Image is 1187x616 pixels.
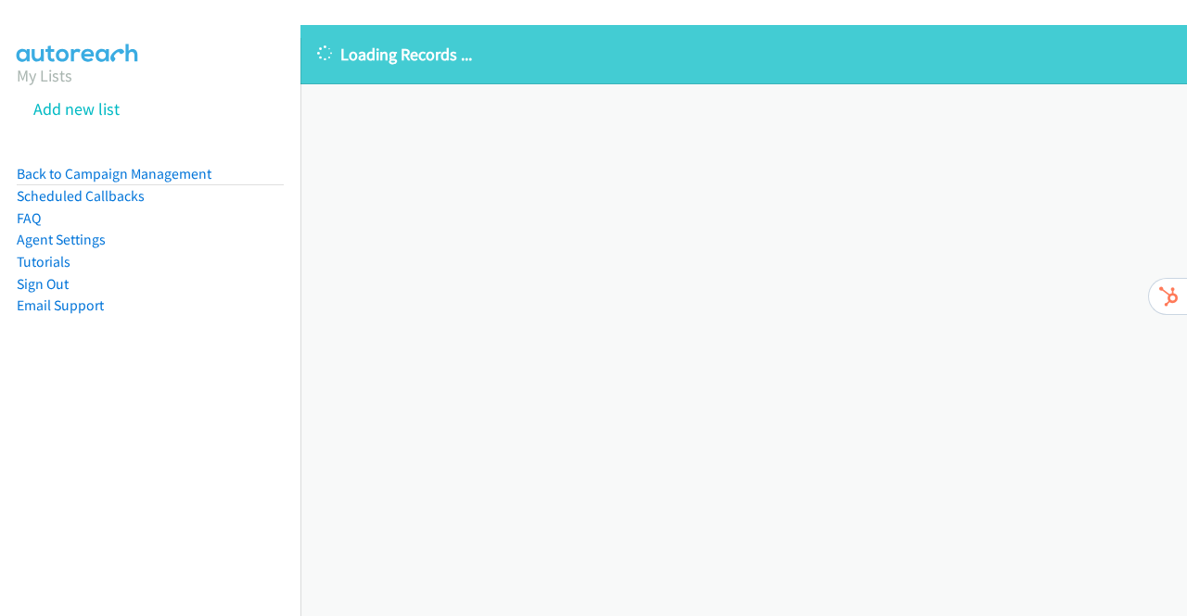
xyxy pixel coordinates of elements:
a: Agent Settings [17,231,106,248]
a: My Lists [17,65,72,86]
a: Back to Campaign Management [17,165,211,182]
a: Add new list [33,98,120,119]
a: Email Support [17,296,104,314]
a: Sign Out [17,275,69,293]
a: FAQ [17,209,41,227]
a: Scheduled Callbacks [17,187,145,205]
p: Loading Records ... [317,42,1170,67]
a: Tutorials [17,253,70,270]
